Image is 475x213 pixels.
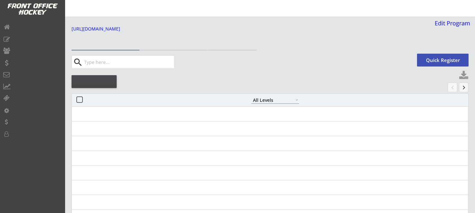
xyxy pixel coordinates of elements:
[72,27,396,31] div: [URL][DOMAIN_NAME]
[432,20,470,31] a: Edit Program
[432,20,470,26] div: Edit Program
[83,56,174,68] input: Type here...
[459,83,469,92] button: keyboard_arrow_right
[72,27,396,35] a: [URL][DOMAIN_NAME]
[417,54,469,67] button: Quick Register
[448,83,457,92] button: chevron_left
[459,71,469,80] button: Click to download full roster. Your browser settings may try to block it, check your security set...
[73,57,83,67] button: search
